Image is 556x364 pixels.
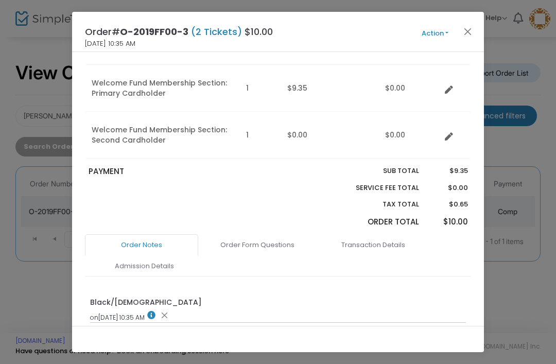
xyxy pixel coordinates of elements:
[429,183,467,193] p: $0.00
[201,234,314,256] a: Order Form Questions
[240,65,281,112] td: 1
[281,112,379,159] td: $0.00
[85,25,273,39] h4: Order# $10.00
[332,199,419,210] p: Tax Total
[88,255,201,277] a: Admission Details
[188,25,245,38] span: (2 Tickets)
[85,65,240,112] td: Welcome Fund Membership Section: Primary Cardholder
[332,183,419,193] p: Service Fee Total
[85,39,135,49] span: [DATE] 10:35 AM
[90,313,98,322] span: on
[429,199,467,210] p: $0.65
[317,234,430,256] a: Transaction Details
[379,65,441,112] td: $0.00
[85,112,240,159] td: Welcome Fund Membership Section: Second Cardholder
[429,216,467,228] p: $10.00
[240,112,281,159] td: 1
[90,311,466,322] div: [DATE] 10:35 AM
[379,112,441,159] td: $0.00
[429,166,467,176] p: $9.35
[332,216,419,228] p: Order Total
[89,166,273,178] p: PAYMENT
[404,28,466,39] button: Action
[90,297,202,308] div: Black/[DEMOGRAPHIC_DATA]
[281,65,379,112] td: $9.35
[461,25,475,38] button: Close
[120,25,188,38] span: O-2019FF00-3
[85,234,198,256] a: Order Notes
[332,166,419,176] p: Sub total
